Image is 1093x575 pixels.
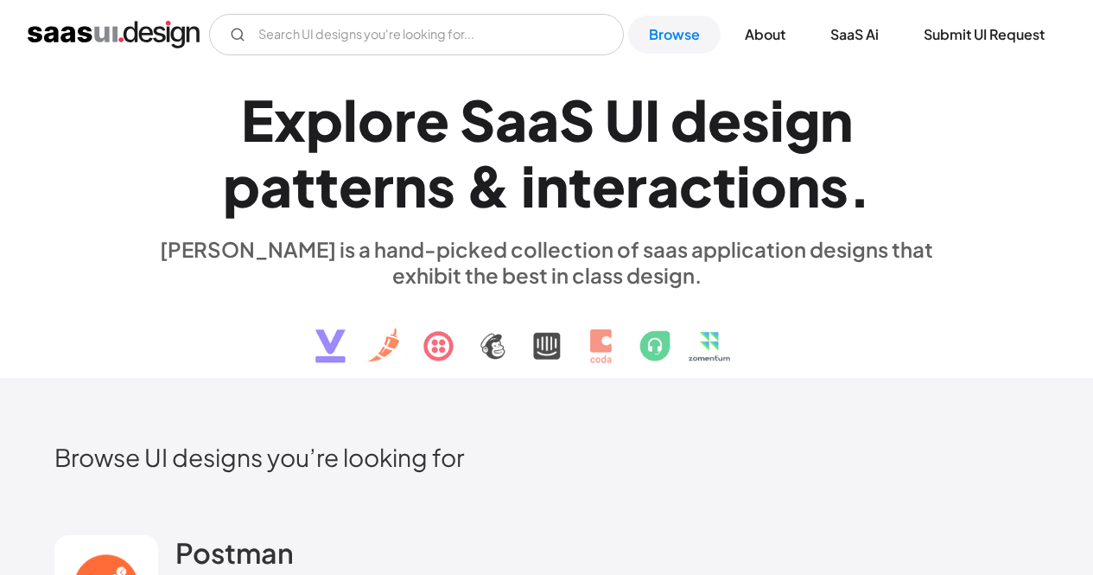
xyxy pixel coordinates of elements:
input: Search UI designs you're looking for... [209,14,624,55]
div: n [394,152,427,219]
a: Submit UI Request [903,16,1065,54]
div: E [241,86,274,153]
div: o [358,86,394,153]
div: U [605,86,645,153]
div: a [260,152,292,219]
div: o [751,152,787,219]
div: e [416,86,449,153]
div: i [521,152,536,219]
h2: Browse UI designs you’re looking for [54,442,1039,472]
img: text, icon, saas logo [285,288,809,378]
div: e [708,86,741,153]
form: Email Form [209,14,624,55]
h2: Postman [175,535,294,570]
div: S [559,86,594,153]
div: c [679,152,713,219]
div: S [460,86,495,153]
div: a [647,152,679,219]
div: s [820,152,848,219]
div: a [527,86,559,153]
div: l [343,86,358,153]
div: n [820,86,853,153]
div: i [770,86,785,153]
div: a [495,86,527,153]
div: I [645,86,660,153]
a: About [724,16,806,54]
div: p [223,152,260,219]
div: [PERSON_NAME] is a hand-picked collection of saas application designs that exhibit the best in cl... [149,236,944,288]
div: t [292,152,315,219]
div: p [306,86,343,153]
div: & [466,152,511,219]
div: d [670,86,708,153]
div: n [787,152,820,219]
div: r [372,152,394,219]
div: e [339,152,372,219]
div: n [536,152,569,219]
div: x [274,86,306,153]
div: t [569,152,592,219]
div: r [626,152,647,219]
div: e [592,152,626,219]
a: home [28,21,200,48]
div: t [315,152,339,219]
div: s [427,152,455,219]
div: r [394,86,416,153]
h1: Explore SaaS UI design patterns & interactions. [149,86,944,220]
div: i [736,152,751,219]
div: g [785,86,820,153]
div: s [741,86,770,153]
a: Browse [628,16,721,54]
div: . [848,152,871,219]
a: SaaS Ai [810,16,899,54]
div: t [713,152,736,219]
